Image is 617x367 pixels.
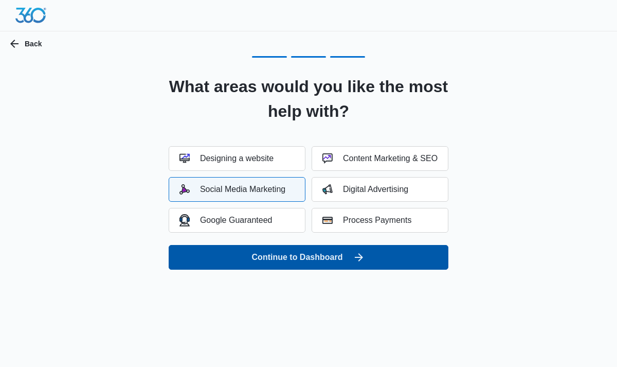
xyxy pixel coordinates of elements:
button: Process Payments [312,208,448,233]
button: Social Media Marketing [169,177,305,202]
div: Process Payments [322,215,411,225]
button: Digital Advertising [312,177,448,202]
button: Continue to Dashboard [169,245,448,270]
div: Content Marketing & SEO [322,153,438,164]
div: Designing a website [179,153,274,164]
button: Google Guaranteed [169,208,305,233]
button: Designing a website [169,146,305,171]
div: Digital Advertising [322,184,408,195]
button: Content Marketing & SEO [312,146,448,171]
div: Social Media Marketing [179,184,285,195]
div: Google Guaranteed [179,214,273,226]
h2: What areas would you like the most help with? [156,74,461,124]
